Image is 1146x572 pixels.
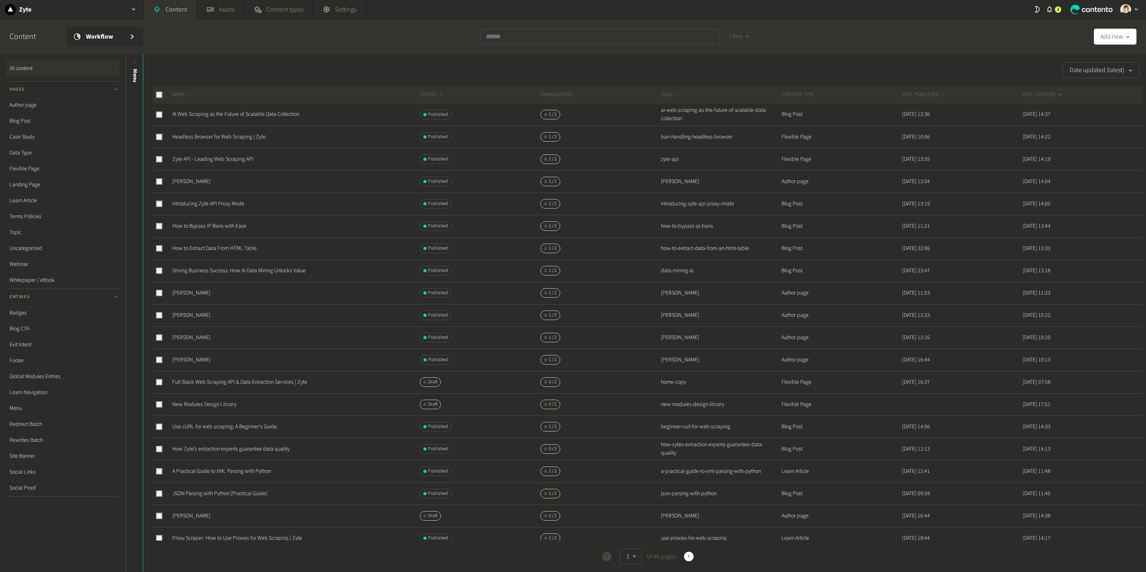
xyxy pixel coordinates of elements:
[1063,62,1140,78] button: Date updated (latest)
[10,31,54,43] h2: Content
[902,267,930,275] time: [DATE] 23:47
[549,490,557,497] span: 1 / 2
[661,460,781,482] td: a-practical-guide-to-xml-parsing-with-python
[661,371,781,393] td: home-copy
[549,312,557,319] span: 1 / 2
[172,178,210,185] a: [PERSON_NAME]
[661,170,781,193] td: [PERSON_NAME]
[420,91,444,99] button: STATUS
[902,289,930,297] time: [DATE] 11:53
[428,401,437,408] span: Draft
[549,245,557,252] span: 1 / 2
[428,223,448,230] span: Published
[661,193,781,215] td: introducing-zyte-api-proxy-mode
[549,267,557,274] span: 1 / 2
[1023,467,1050,475] time: [DATE] 11:48
[428,379,437,386] span: Draft
[661,260,781,282] td: data-mining-ai
[335,5,356,14] span: Settings
[1023,356,1050,364] time: [DATE] 10:13
[1023,334,1050,342] time: [DATE] 10:20
[10,293,30,301] span: Entries
[172,200,244,208] a: Introducing Zyte API Proxy Mode
[172,400,236,408] a: New Modules Design Library
[902,110,930,118] time: [DATE] 12:36
[131,69,139,82] span: Menu
[428,178,448,185] span: Published
[781,170,902,193] td: Author page
[1023,155,1050,163] time: [DATE] 14:19
[67,27,143,46] a: Workflow
[6,161,119,177] a: Flexible Page
[428,312,448,319] span: Published
[661,103,781,126] td: ai-web-scraping-as-the-future-of-scalable-data-collection
[6,177,119,193] a: Landing Page
[781,438,902,460] td: Blog Post
[549,200,557,207] span: 1 / 2
[1023,400,1050,408] time: [DATE] 17:51
[781,237,902,260] td: Blog Post
[902,512,930,520] time: [DATE] 16:44
[10,86,25,93] span: Pages
[172,311,210,319] a: [PERSON_NAME]
[1023,91,1063,99] button: DATE UPDATED
[620,548,642,564] button: 1
[172,155,253,163] a: Zyte API - Leading Web Scraping API
[549,468,557,475] span: 1 / 2
[781,527,902,549] td: Learn Article
[172,222,246,230] a: How to Bypass IP Bans with Ease
[902,423,930,431] time: [DATE] 14:56
[1023,178,1050,185] time: [DATE] 14:04
[781,505,902,527] td: Author page
[172,267,306,275] a: Driving Business Success: How AI Data Mining Unlocks Value
[661,91,680,99] button: SLUG
[549,178,557,185] span: 1 / 2
[1023,445,1050,453] time: [DATE] 14:13
[902,534,930,542] time: [DATE] 18:44
[549,133,557,141] span: 1 / 2
[5,4,16,15] img: Zyte
[661,326,781,349] td: [PERSON_NAME]
[661,416,781,438] td: beginner-curl-for-web-scraping
[781,148,902,170] td: Flexible Page
[428,245,448,252] span: Published
[781,371,902,393] td: Flexible Page
[1023,133,1050,141] time: [DATE] 14:22
[781,215,902,237] td: Blog Post
[6,305,119,321] a: Badges
[1023,512,1050,520] time: [DATE] 14:38
[549,512,557,519] span: 0 / 2
[1023,222,1050,230] time: [DATE] 13:44
[6,432,119,448] a: Rewrites Batch
[428,111,448,118] span: Published
[902,334,930,342] time: [DATE] 12:16
[172,423,277,431] a: Use cURL for web scraping: A Beginner's Guide
[781,103,902,126] td: Blog Post
[781,349,902,371] td: Author page
[1023,200,1050,208] time: [DATE] 14:00
[6,321,119,337] a: Blog CTA
[428,423,448,430] span: Published
[428,334,448,341] span: Published
[781,193,902,215] td: Blog Post
[6,416,119,432] a: Redirect Batch
[428,512,437,519] span: Draft
[1023,311,1050,319] time: [DATE] 10:22
[781,326,902,349] td: Author page
[549,334,557,341] span: 1 / 2
[428,156,448,163] span: Published
[645,551,676,561] span: of 48 pages
[267,5,303,14] span: Content types
[902,222,930,230] time: [DATE] 11:21
[1023,267,1050,275] time: [DATE] 13:18
[172,334,210,342] a: [PERSON_NAME]
[6,97,119,113] a: Author page
[6,209,119,225] a: Terms Policies
[549,289,557,297] span: 1 / 2
[6,129,119,145] a: Case Study
[781,304,902,326] td: Author page
[6,337,119,353] a: Exit Intent
[428,490,448,497] span: Published
[549,401,557,408] span: 0 / 2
